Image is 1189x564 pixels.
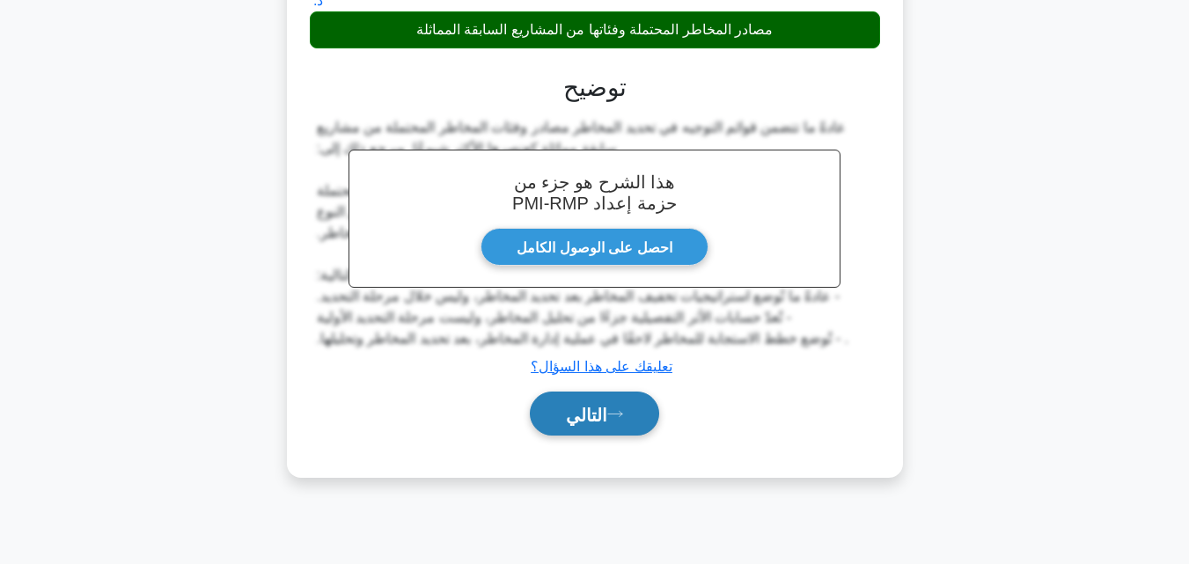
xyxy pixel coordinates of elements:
font: . 2. تميل فئات ومصادر المخاطر إلى التشابه في جميع المشاريع من نفس النوع [317,204,766,219]
font: . - تُوضع خطط الاستجابة للمخاطر لاحقًا في عملية إدارة المخاطر، بعد تحديد المخاطر وتحليلها. [317,331,848,346]
font: الخيارات الأخرى غير صحيحة للأسباب التالية: [317,267,571,282]
a: احصل على الوصول الكامل [481,228,708,266]
font: - تُعدّ حسابات الأثر التفصيلية جزءًا من تحليل المخاطر، وليست مرحلة التحديد الأولية [317,310,792,325]
font: التالي [566,405,607,424]
font: 1. توفر البيانات التاريخية من المشاريع السابقة رؤى قيّمة حول المخاطر المحتملة [317,183,777,198]
font: مصادر المخاطر المحتملة وفئاتها من المشاريع السابقة المماثلة [416,22,773,37]
font: عادةً ما تتضمن قوائم التوجيه في تحديد المخاطر مصادر وفئات المخاطر المحتملة من مشاريع سابقة مماثلة... [317,120,847,156]
button: التالي [530,392,659,436]
font: توضيح [563,74,627,101]
font: - عادةً ما تُوضع استراتيجيات تخفيف المخاطر بعد تحديد المخاطر، وليس خلال مرحلة التحديد. [317,289,840,304]
a: تعليقك على هذا السؤال؟ [531,359,672,374]
font: . 3. يُعد التعلم من التجارب السابقة مبدأً أساسيًا لإدارة المخاطر. [317,225,677,240]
